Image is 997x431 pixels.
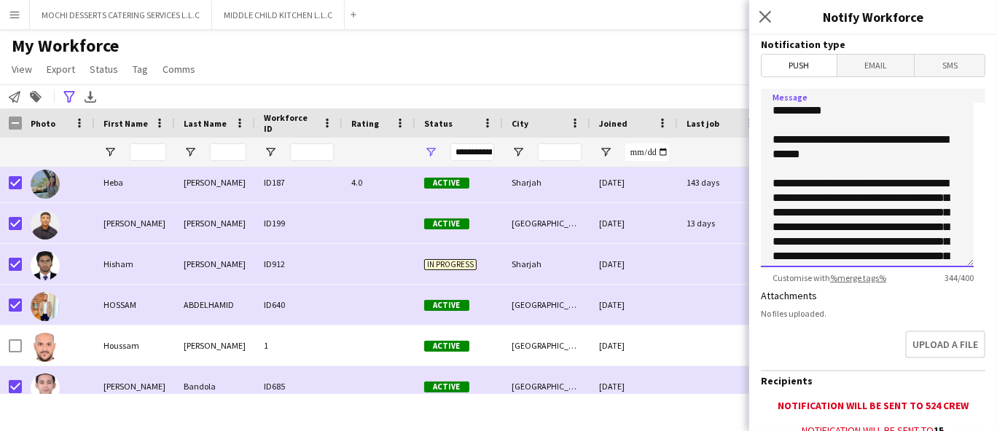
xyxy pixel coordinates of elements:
div: Hisham [95,244,175,284]
span: Tag [133,63,148,76]
button: Open Filter Menu [424,146,437,159]
button: MIDDLE CHILD KITCHEN L.L.C [212,1,345,29]
div: ID912 [255,244,343,284]
button: Open Filter Menu [103,146,117,159]
button: Open Filter Menu [599,146,612,159]
div: [PERSON_NAME] [175,244,255,284]
span: Active [424,341,469,352]
img: Hisham Thayyil Kamarudheen [31,251,60,280]
div: [GEOGRAPHIC_DATA] [503,285,590,325]
div: 143 days [678,162,765,202]
img: Heba Ibrahim [31,170,60,199]
app-action-btn: Advanced filters [60,88,78,106]
h3: Recipients [761,374,985,387]
span: Export [47,63,75,76]
span: Active [424,300,469,311]
span: Last Name [184,118,227,129]
input: Last Name Filter Input [210,143,246,161]
div: ID640 [255,285,343,325]
a: Tag [127,60,154,79]
span: Customise with [761,272,898,283]
div: Bandola [175,366,255,406]
h3: Notification type [761,38,985,51]
div: 4.0 [343,162,415,202]
span: Status [424,118,453,129]
a: Status [84,60,124,79]
a: Comms [157,60,201,79]
button: Upload a file [905,331,985,358]
button: MOCHI DESSERTS CATERING SERVICES L.L.C [30,1,212,29]
div: [DATE] [590,285,678,325]
div: ID685 [255,366,343,406]
span: Email [837,55,915,76]
span: SMS [915,55,985,76]
input: First Name Filter Input [130,143,166,161]
div: ID199 [255,203,343,243]
div: ID187 [255,162,343,202]
img: HOSSAM ABDELHAMID [31,292,60,321]
div: [DATE] [590,162,678,202]
a: Export [41,60,81,79]
span: Last job [687,118,719,129]
div: Sharjah [503,162,590,202]
div: Heba [95,162,175,202]
div: [PERSON_NAME] [175,325,255,365]
span: Comms [163,63,195,76]
div: No files uploaded. [761,308,985,319]
span: My Workforce [12,35,119,57]
div: [PERSON_NAME] [175,162,255,202]
span: Joined [599,118,627,129]
span: Rating [351,118,379,129]
input: Workforce ID Filter Input [290,143,334,161]
div: [DATE] [590,244,678,284]
label: Attachments [761,289,817,302]
div: [PERSON_NAME] [95,366,175,406]
span: Active [424,178,469,189]
div: HOSSAM [95,285,175,325]
span: Status [90,63,118,76]
div: ABDELHAMID [175,285,255,325]
div: [PERSON_NAME] [95,203,175,243]
input: Joined Filter Input [625,143,669,161]
span: City [512,118,528,129]
button: Open Filter Menu [512,146,525,159]
div: 13 days [678,203,765,243]
span: Active [424,381,469,392]
div: [GEOGRAPHIC_DATA] [503,366,590,406]
div: Houssam [95,325,175,365]
button: Open Filter Menu [184,146,197,159]
a: View [6,60,38,79]
span: Workforce ID [264,112,316,134]
img: Houssam Hussein [31,333,60,362]
img: Hubert Bandola [31,373,60,403]
div: Sharjah [503,244,590,284]
div: 1 [255,325,343,365]
button: Open Filter Menu [264,146,277,159]
div: [PERSON_NAME] [175,203,255,243]
span: In progress [424,259,477,270]
span: Push [762,55,837,76]
input: City Filter Input [538,143,582,161]
span: Active [424,218,469,229]
div: [DATE] [590,203,678,243]
app-action-btn: Notify workforce [6,88,23,106]
img: Hezir Rushthrone Manansala [31,210,60,240]
div: [DATE] [590,366,678,406]
span: View [12,63,32,76]
a: %merge tags% [830,272,886,283]
h3: Notify Workforce [749,7,997,26]
div: [DATE] [590,325,678,365]
div: [GEOGRAPHIC_DATA] [503,203,590,243]
app-action-btn: Export XLSX [82,88,99,106]
div: [GEOGRAPHIC_DATA] [503,325,590,365]
div: Notification will be sent to 524 crew [761,399,985,412]
app-action-btn: Add to tag [27,88,44,106]
span: 344 / 400 [933,272,985,283]
span: Photo [31,118,55,129]
span: First Name [103,118,148,129]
